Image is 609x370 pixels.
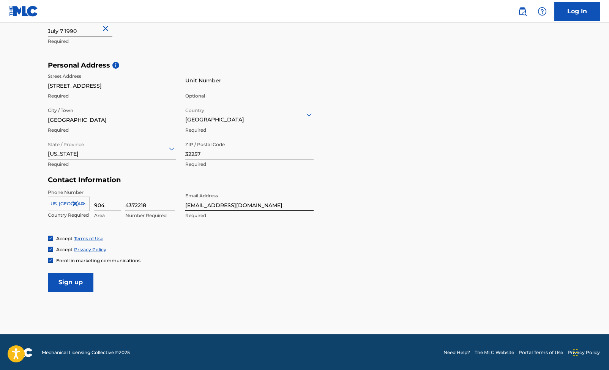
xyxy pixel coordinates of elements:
a: Privacy Policy [74,247,106,252]
p: Area [94,212,121,219]
p: Required [185,127,314,134]
h5: Personal Address [48,61,561,70]
p: Required [48,38,176,45]
p: Required [48,127,176,134]
p: Required [185,161,314,168]
div: Help [535,4,550,19]
div: [US_STATE] [48,139,176,158]
img: logo [9,348,33,357]
div: [GEOGRAPHIC_DATA] [185,105,314,124]
span: i [112,62,119,69]
img: checkbox [48,247,53,252]
img: help [538,7,547,16]
span: Mechanical Licensing Collective © 2025 [42,349,130,356]
a: Public Search [515,4,530,19]
p: Optional [185,93,314,99]
a: Need Help? [443,349,470,356]
button: Close [101,17,112,40]
h5: Contact Information [48,176,314,184]
p: Required [48,161,176,168]
a: The MLC Website [475,349,514,356]
p: Country Required [48,212,90,219]
input: Sign up [48,273,93,292]
img: checkbox [48,236,53,241]
p: Number Required [125,212,175,219]
img: search [518,7,527,16]
span: Accept [56,247,73,252]
img: MLC Logo [9,6,38,17]
img: checkbox [48,258,53,263]
a: Log In [554,2,600,21]
label: Country [185,102,204,114]
label: State / Province [48,137,84,148]
span: Accept [56,236,73,241]
a: Portal Terms of Use [519,349,563,356]
a: Terms of Use [74,236,103,241]
div: Drag [573,341,578,364]
p: Required [48,93,176,99]
iframe: Chat Widget [571,334,609,370]
span: Enroll in marketing communications [56,258,140,263]
a: Privacy Policy [568,349,600,356]
p: Required [185,212,314,219]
